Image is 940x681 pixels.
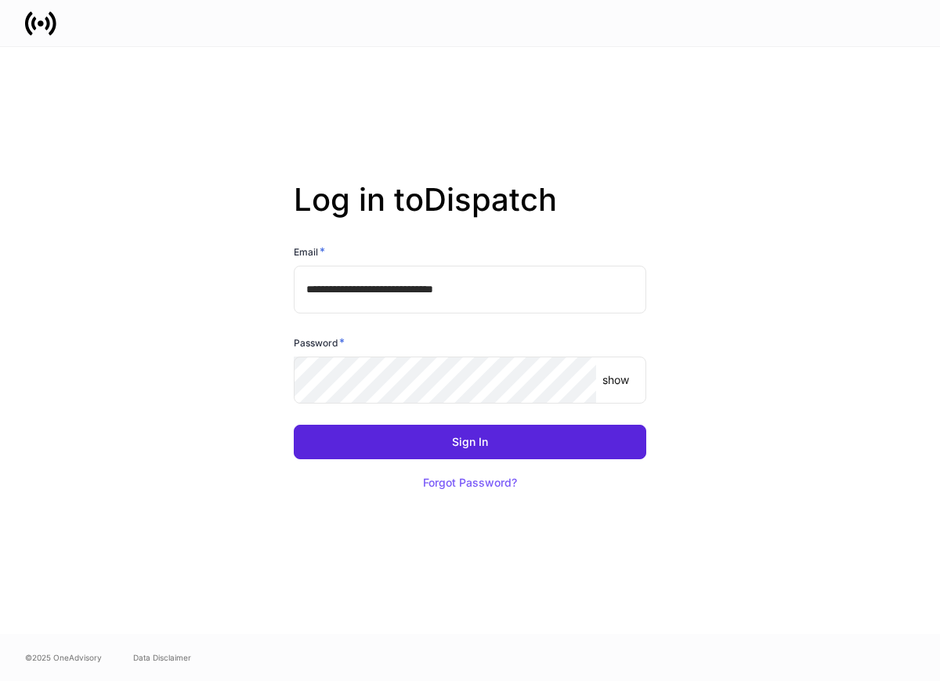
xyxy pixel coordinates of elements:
[133,651,191,664] a: Data Disclaimer
[25,651,102,664] span: © 2025 OneAdvisory
[294,244,325,259] h6: Email
[423,477,517,488] div: Forgot Password?
[602,372,629,388] p: show
[403,465,537,500] button: Forgot Password?
[294,181,646,244] h2: Log in to Dispatch
[294,425,646,459] button: Sign In
[294,335,345,350] h6: Password
[452,436,488,447] div: Sign In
